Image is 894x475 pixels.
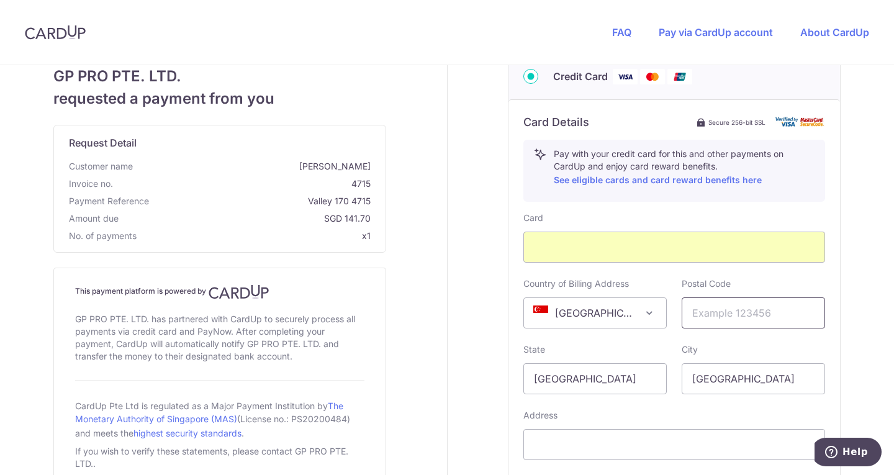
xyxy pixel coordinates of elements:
[554,148,815,188] p: Pay with your credit card for this and other payments on CardUp and enjoy card reward benefits.
[640,69,665,84] img: Mastercard
[682,278,731,290] label: Postal Code
[75,310,364,365] div: GP PRO PTE. LTD. has partnered with CardUp to securely process all payments via credit card and P...
[69,178,113,190] span: Invoice no.
[53,65,386,88] span: GP PRO PTE. LTD.
[69,212,119,225] span: Amount due
[69,160,133,173] span: Customer name
[75,443,364,473] div: If you wish to verify these statements, please contact GP PRO PTE. LTD..
[523,115,589,130] h6: Card Details
[133,428,242,438] a: highest security standards
[25,25,86,40] img: CardUp
[523,278,629,290] label: Country of Billing Address
[138,160,371,173] span: [PERSON_NAME]
[613,69,638,84] img: Visa
[75,396,364,443] div: CardUp Pte Ltd is regulated as a Major Payment Institution by (License no.: PS20200484) and meets...
[118,178,371,190] span: 4715
[534,240,815,255] iframe: Secure card payment input frame
[815,438,882,469] iframe: Opens a widget where you can find more information
[124,212,371,225] span: SGD 141.70
[554,174,762,185] a: See eligible cards and card reward benefits here
[69,230,137,242] span: No. of payments
[682,297,825,328] input: Example 123456
[69,196,149,206] span: translation missing: en.payment_reference
[708,117,765,127] span: Secure 256-bit SSL
[523,212,543,224] label: Card
[553,69,608,84] span: Credit Card
[667,69,692,84] img: Union Pay
[523,409,558,422] label: Address
[659,26,773,38] a: Pay via CardUp account
[523,297,667,328] span: Singapore
[682,343,698,356] label: City
[800,26,869,38] a: About CardUp
[362,230,371,241] span: x1
[209,284,269,299] img: CardUp
[524,298,666,328] span: Singapore
[523,69,825,84] div: Credit Card Visa Mastercard Union Pay
[75,284,364,299] h4: This payment platform is powered by
[154,195,371,207] span: Valley 170 4715
[775,117,825,127] img: card secure
[53,88,386,110] span: requested a payment from you
[612,26,631,38] a: FAQ
[523,343,545,356] label: State
[69,137,137,149] span: translation missing: en.request_detail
